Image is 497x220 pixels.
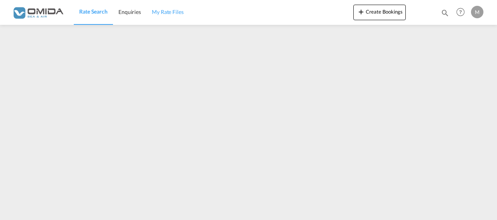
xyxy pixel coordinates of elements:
div: Help [454,5,471,19]
div: icon-magnify [441,9,449,20]
span: Enquiries [118,9,141,15]
span: Rate Search [79,8,108,15]
md-icon: icon-plus 400-fg [356,7,366,16]
span: My Rate Files [152,9,184,15]
img: 459c566038e111ed959c4fc4f0a4b274.png [12,3,64,21]
div: M [471,6,483,18]
span: Help [454,5,467,19]
button: icon-plus 400-fgCreate Bookings [353,5,406,20]
md-icon: icon-magnify [441,9,449,17]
